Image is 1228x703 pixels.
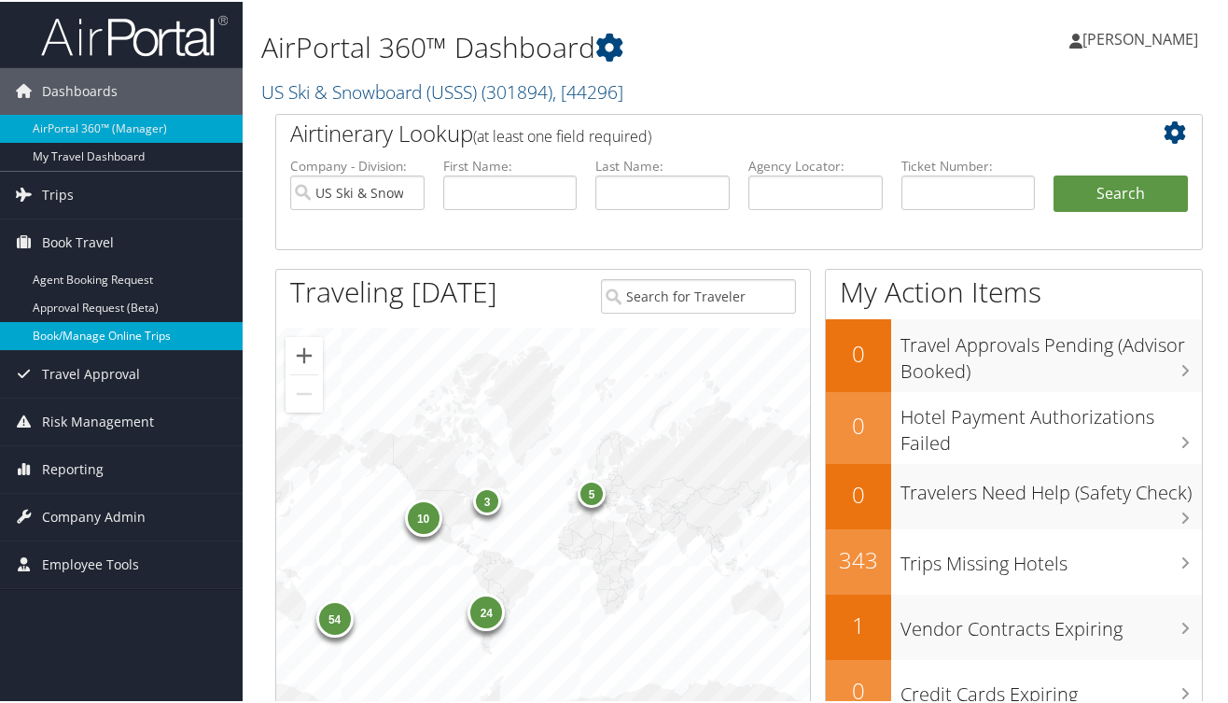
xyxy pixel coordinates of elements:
h2: Airtinerary Lookup [290,116,1110,148]
label: First Name: [443,155,578,174]
div: 24 [467,592,505,629]
h2: 343 [826,542,891,574]
div: 3 [473,485,501,513]
span: Reporting [42,444,104,491]
div: 5 [578,478,606,506]
h3: Trips Missing Hotels [900,540,1202,575]
h1: My Action Items [826,271,1202,310]
input: Search for Traveler [601,277,795,312]
a: 0Travelers Need Help (Safety Check) [826,462,1202,527]
label: Agency Locator: [748,155,883,174]
img: airportal-logo.png [41,12,228,56]
span: ( 301894 ) [481,77,552,103]
a: 343Trips Missing Hotels [826,527,1202,593]
span: Travel Approval [42,349,140,396]
span: Trips [42,170,74,217]
button: Zoom out [286,373,323,411]
label: Ticket Number: [901,155,1036,174]
h3: Vendor Contracts Expiring [900,605,1202,640]
span: (at least one field required) [473,124,651,145]
a: 0Hotel Payment Authorizations Failed [826,390,1202,462]
a: 0Travel Approvals Pending (Advisor Booked) [826,317,1202,389]
h3: Travelers Need Help (Safety Check) [900,469,1202,504]
span: , [ 44296 ] [552,77,623,103]
label: Last Name: [595,155,730,174]
span: Company Admin [42,492,146,539]
button: Search [1054,174,1188,211]
span: [PERSON_NAME] [1082,27,1198,48]
button: Zoom in [286,335,323,373]
a: [PERSON_NAME] [1069,9,1217,65]
h3: Hotel Payment Authorizations Failed [900,393,1202,455]
span: Book Travel [42,218,114,264]
span: Risk Management [42,397,154,443]
h3: Travel Approvals Pending (Advisor Booked) [900,321,1202,383]
a: US Ski & Snowboard (USSS) [261,77,623,103]
span: Employee Tools [42,540,139,586]
h1: Traveling [DATE] [290,271,497,310]
h2: 0 [826,477,891,509]
h1: AirPortal 360™ Dashboard [261,26,899,65]
h2: 0 [826,408,891,440]
label: Company - Division: [290,155,425,174]
a: 1Vendor Contracts Expiring [826,593,1202,658]
div: 54 [315,598,353,635]
h2: 0 [826,336,891,368]
div: 10 [404,497,441,534]
span: Dashboards [42,66,118,113]
h2: 1 [826,608,891,640]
